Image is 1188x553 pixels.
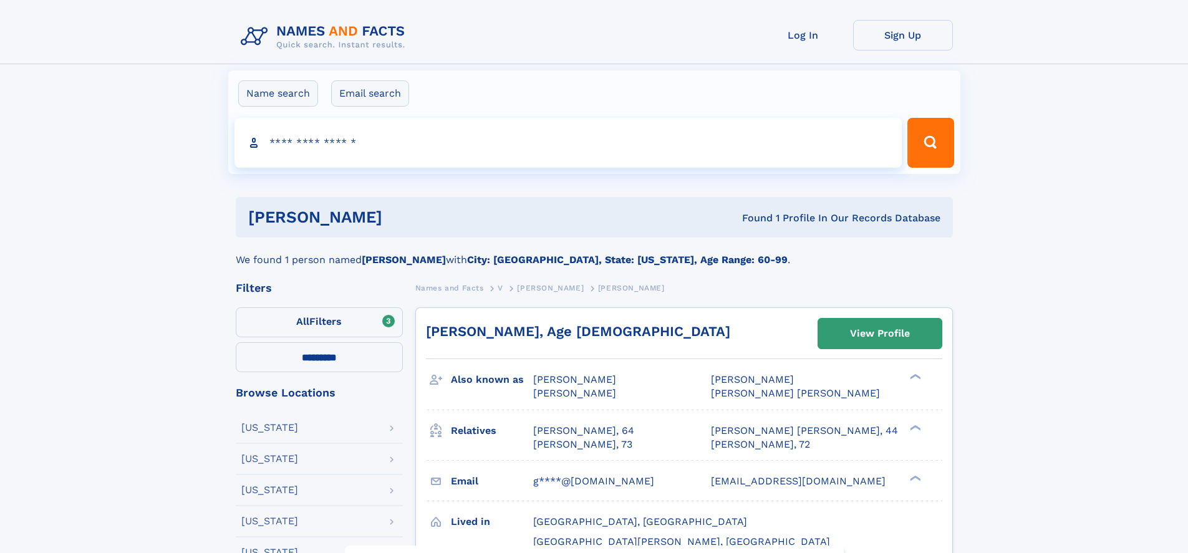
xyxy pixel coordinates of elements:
[533,387,616,399] span: [PERSON_NAME]
[241,423,298,433] div: [US_STATE]
[753,20,853,50] a: Log In
[711,373,794,385] span: [PERSON_NAME]
[236,20,415,54] img: Logo Names and Facts
[415,280,484,296] a: Names and Facts
[562,211,940,225] div: Found 1 Profile In Our Records Database
[598,284,665,292] span: [PERSON_NAME]
[296,315,309,327] span: All
[711,438,810,451] a: [PERSON_NAME], 72
[451,511,533,532] h3: Lived in
[451,420,533,441] h3: Relatives
[236,282,403,294] div: Filters
[711,424,898,438] a: [PERSON_NAME] [PERSON_NAME], 44
[853,20,953,50] a: Sign Up
[533,516,747,527] span: [GEOGRAPHIC_DATA], [GEOGRAPHIC_DATA]
[498,280,503,296] a: V
[498,284,503,292] span: V
[248,209,563,225] h1: [PERSON_NAME]
[533,373,616,385] span: [PERSON_NAME]
[907,118,954,168] button: Search Button
[711,387,880,399] span: [PERSON_NAME] [PERSON_NAME]
[533,424,634,438] a: [PERSON_NAME], 64
[818,319,942,349] a: View Profile
[362,254,446,266] b: [PERSON_NAME]
[241,516,298,526] div: [US_STATE]
[907,423,922,431] div: ❯
[241,454,298,464] div: [US_STATE]
[331,80,409,107] label: Email search
[907,474,922,482] div: ❯
[451,471,533,492] h3: Email
[236,238,953,267] div: We found 1 person named with .
[517,280,584,296] a: [PERSON_NAME]
[850,319,910,348] div: View Profile
[234,118,902,168] input: search input
[451,369,533,390] h3: Also known as
[711,475,886,487] span: [EMAIL_ADDRESS][DOMAIN_NAME]
[907,373,922,381] div: ❯
[533,438,632,451] a: [PERSON_NAME], 73
[236,307,403,337] label: Filters
[236,387,403,398] div: Browse Locations
[426,324,730,339] a: [PERSON_NAME], Age [DEMOGRAPHIC_DATA]
[238,80,318,107] label: Name search
[241,485,298,495] div: [US_STATE]
[517,284,584,292] span: [PERSON_NAME]
[533,536,830,547] span: [GEOGRAPHIC_DATA][PERSON_NAME], [GEOGRAPHIC_DATA]
[467,254,788,266] b: City: [GEOGRAPHIC_DATA], State: [US_STATE], Age Range: 60-99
